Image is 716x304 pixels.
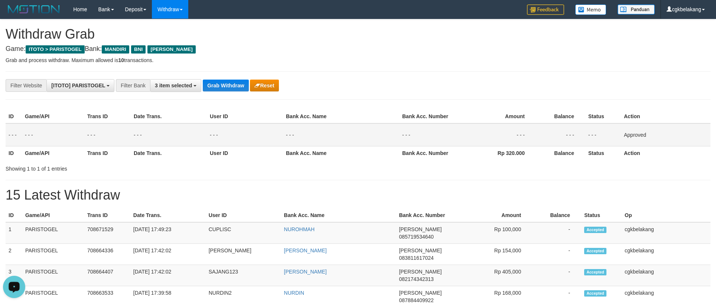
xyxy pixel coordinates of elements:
[575,4,606,15] img: Button%20Memo.svg
[116,79,150,92] div: Filter Bank
[6,27,710,42] h1: Withdraw Grab
[6,222,22,244] td: 1
[621,110,710,123] th: Action
[84,146,131,160] th: Trans ID
[6,110,22,123] th: ID
[459,244,532,265] td: Rp 154,000
[622,222,710,244] td: cgkbelakang
[130,222,206,244] td: [DATE] 17:49:23
[6,123,22,146] td: - - -
[22,244,84,265] td: PARISTOGEL
[459,222,532,244] td: Rp 100,000
[22,208,84,222] th: Game/API
[399,269,442,275] span: [PERSON_NAME]
[131,110,207,123] th: Date Trans.
[584,248,606,254] span: Accepted
[399,234,433,240] span: Copy 085719534640 to clipboard
[399,297,433,303] span: Copy 087884409922 to clipboard
[6,208,22,222] th: ID
[622,265,710,286] td: cgkbelakang
[250,80,279,91] button: Reset
[22,110,84,123] th: Game/API
[621,146,710,160] th: Action
[3,3,25,25] button: Open LiveChat chat widget
[84,123,131,146] td: - - -
[399,123,462,146] td: - - -
[46,79,114,92] button: [ITOTO] PARISTOGEL
[536,123,585,146] td: - - -
[532,244,581,265] td: -
[6,188,710,203] h1: 15 Latest Withdraw
[147,45,195,54] span: [PERSON_NAME]
[22,222,84,244] td: PARISTOGEL
[51,83,105,88] span: [ITOTO] PARISTOGEL
[459,265,532,286] td: Rp 405,000
[399,248,442,253] span: [PERSON_NAME]
[581,208,622,222] th: Status
[6,56,710,64] p: Grab and process withdraw. Maximum allowed is transactions.
[622,244,710,265] td: cgkbelakang
[284,248,327,253] a: [PERSON_NAME]
[6,244,22,265] td: 2
[84,208,130,222] th: Trans ID
[396,208,459,222] th: Bank Acc. Number
[585,146,621,160] th: Status
[130,244,206,265] td: [DATE] 17:42:02
[206,208,281,222] th: User ID
[621,123,710,146] td: Approved
[6,146,22,160] th: ID
[206,222,281,244] td: CUPLISC
[6,265,22,286] td: 3
[6,162,293,172] div: Showing 1 to 1 of 1 entries
[84,110,131,123] th: Trans ID
[283,123,399,146] td: - - -
[84,222,130,244] td: 708671529
[532,208,581,222] th: Balance
[536,146,585,160] th: Balance
[6,45,710,53] h4: Game: Bank:
[203,80,248,91] button: Grab Withdraw
[584,227,606,233] span: Accepted
[527,4,564,15] img: Feedback.jpg
[84,244,130,265] td: 708664336
[618,4,655,14] img: panduan.png
[532,222,581,244] td: -
[131,146,207,160] th: Date Trans.
[22,123,84,146] td: - - -
[207,146,283,160] th: User ID
[585,110,621,123] th: Status
[206,244,281,265] td: [PERSON_NAME]
[399,290,442,296] span: [PERSON_NAME]
[155,83,192,88] span: 3 item selected
[207,110,283,123] th: User ID
[585,123,621,146] td: - - -
[536,110,585,123] th: Balance
[462,146,536,160] th: Rp 320.000
[118,57,124,63] strong: 10
[130,265,206,286] td: [DATE] 17:42:02
[399,146,462,160] th: Bank Acc. Number
[150,79,201,92] button: 3 item selected
[131,123,207,146] td: - - -
[6,4,62,15] img: MOTION_logo.png
[207,123,283,146] td: - - -
[284,269,327,275] a: [PERSON_NAME]
[206,265,281,286] td: SAJANG123
[26,45,85,54] span: ITOTO > PARISTOGEL
[622,208,710,222] th: Op
[584,269,606,275] span: Accepted
[462,110,536,123] th: Amount
[281,208,396,222] th: Bank Acc. Name
[462,123,536,146] td: - - -
[584,290,606,297] span: Accepted
[284,226,315,232] a: NUROHMAH
[532,265,581,286] td: -
[130,208,206,222] th: Date Trans.
[22,265,84,286] td: PARISTOGEL
[22,146,84,160] th: Game/API
[399,226,442,232] span: [PERSON_NAME]
[84,265,130,286] td: 708664407
[399,255,433,261] span: Copy 083811617024 to clipboard
[102,45,129,54] span: MANDIRI
[399,276,433,282] span: Copy 082174342313 to clipboard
